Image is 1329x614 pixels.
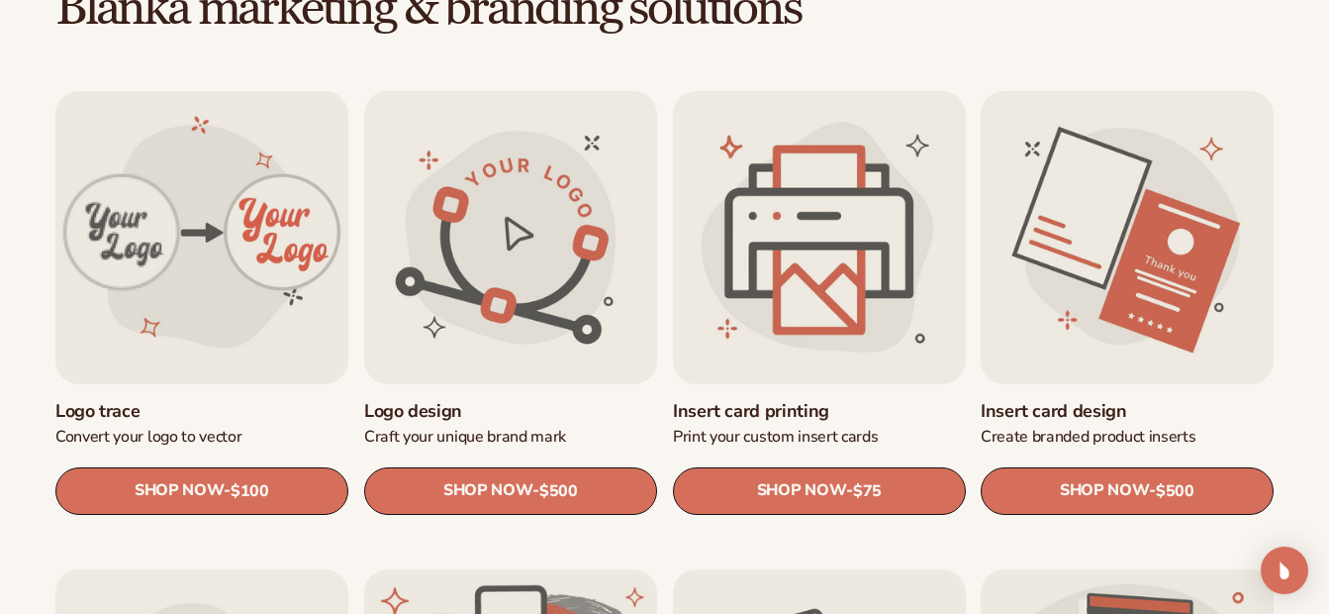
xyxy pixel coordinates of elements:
a: SHOP NOW- $100 [55,466,348,514]
a: Logo design [364,399,657,422]
span: $75 [852,481,881,500]
span: SHOP NOW [1060,481,1149,500]
a: SHOP NOW- $75 [673,466,966,514]
span: SHOP NOW [135,481,224,500]
a: Logo trace [55,399,348,422]
a: Insert card design [981,399,1274,422]
div: Open Intercom Messenger [1261,547,1308,594]
span: $500 [539,481,578,500]
span: $500 [1156,481,1194,500]
span: SHOP NOW [443,481,532,500]
a: SHOP NOW- $500 [364,466,657,514]
span: $100 [231,481,269,500]
a: Insert card printing [673,399,966,422]
a: SHOP NOW- $500 [981,466,1274,514]
span: SHOP NOW [756,481,845,500]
